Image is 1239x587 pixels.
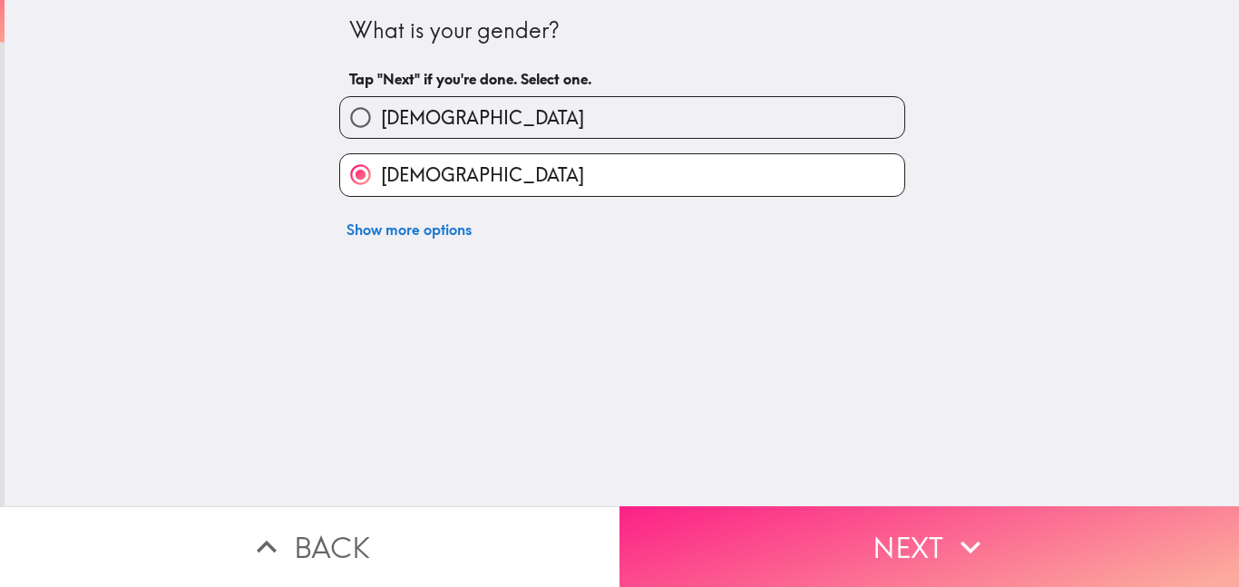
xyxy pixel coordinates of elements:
button: Show more options [339,211,479,248]
span: [DEMOGRAPHIC_DATA] [381,105,584,131]
h6: Tap "Next" if you're done. Select one. [349,69,895,89]
button: [DEMOGRAPHIC_DATA] [340,154,904,195]
div: What is your gender? [349,15,895,46]
button: Next [619,506,1239,587]
span: [DEMOGRAPHIC_DATA] [381,162,584,188]
button: [DEMOGRAPHIC_DATA] [340,97,904,138]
